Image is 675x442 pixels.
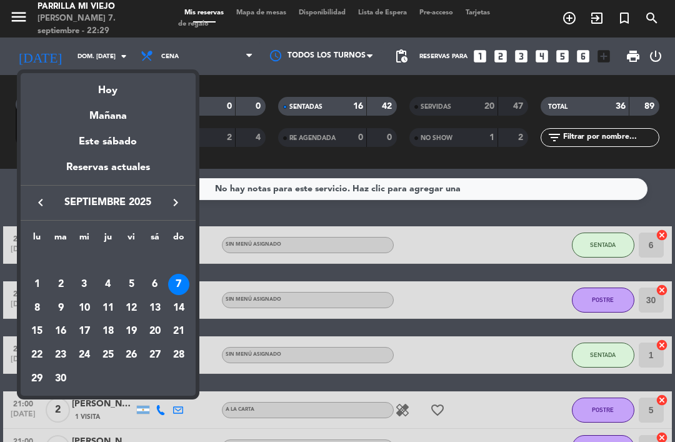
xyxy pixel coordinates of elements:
div: 8 [26,298,47,319]
button: keyboard_arrow_left [29,194,52,211]
div: 9 [50,298,71,319]
div: 15 [26,321,47,342]
button: keyboard_arrow_right [164,194,187,211]
td: 19 de septiembre de 2025 [119,319,143,343]
div: 28 [168,344,189,366]
th: viernes [119,230,143,249]
td: 30 de septiembre de 2025 [49,367,72,391]
div: 3 [74,274,95,295]
div: 18 [97,321,119,342]
div: 29 [26,368,47,389]
div: 23 [50,344,71,366]
div: 22 [26,344,47,366]
div: 26 [121,344,142,366]
td: 3 de septiembre de 2025 [72,273,96,296]
div: Mañana [21,99,196,124]
div: 5 [121,274,142,295]
td: 2 de septiembre de 2025 [49,273,72,296]
td: 27 de septiembre de 2025 [143,343,167,367]
span: septiembre 2025 [52,194,164,211]
td: SEP. [26,249,191,273]
td: 13 de septiembre de 2025 [143,296,167,320]
div: 13 [144,298,166,319]
td: 1 de septiembre de 2025 [26,273,49,296]
td: 25 de septiembre de 2025 [96,343,120,367]
td: 9 de septiembre de 2025 [49,296,72,320]
td: 6 de septiembre de 2025 [143,273,167,296]
div: 1 [26,274,47,295]
div: 6 [144,274,166,295]
div: 20 [144,321,166,342]
div: 10 [74,298,95,319]
td: 11 de septiembre de 2025 [96,296,120,320]
td: 26 de septiembre de 2025 [119,343,143,367]
div: 12 [121,298,142,319]
th: domingo [167,230,191,249]
div: 21 [168,321,189,342]
div: 19 [121,321,142,342]
td: 5 de septiembre de 2025 [119,273,143,296]
td: 20 de septiembre de 2025 [143,319,167,343]
div: 16 [50,321,71,342]
div: 7 [168,274,189,295]
div: 25 [97,344,119,366]
td: 15 de septiembre de 2025 [26,319,49,343]
td: 23 de septiembre de 2025 [49,343,72,367]
th: martes [49,230,72,249]
td: 18 de septiembre de 2025 [96,319,120,343]
div: 11 [97,298,119,319]
div: Reservas actuales [21,159,196,185]
th: jueves [96,230,120,249]
div: 17 [74,321,95,342]
div: 4 [97,274,119,295]
th: miércoles [72,230,96,249]
div: Hoy [21,73,196,99]
td: 21 de septiembre de 2025 [167,319,191,343]
td: 24 de septiembre de 2025 [72,343,96,367]
td: 28 de septiembre de 2025 [167,343,191,367]
th: sábado [143,230,167,249]
div: 24 [74,344,95,366]
div: 14 [168,298,189,319]
td: 16 de septiembre de 2025 [49,319,72,343]
td: 8 de septiembre de 2025 [26,296,49,320]
td: 17 de septiembre de 2025 [72,319,96,343]
td: 4 de septiembre de 2025 [96,273,120,296]
i: keyboard_arrow_left [33,195,48,210]
th: lunes [26,230,49,249]
td: 10 de septiembre de 2025 [72,296,96,320]
div: 2 [50,274,71,295]
td: 14 de septiembre de 2025 [167,296,191,320]
td: 22 de septiembre de 2025 [26,343,49,367]
td: 7 de septiembre de 2025 [167,273,191,296]
td: 12 de septiembre de 2025 [119,296,143,320]
div: Este sábado [21,124,196,159]
td: 29 de septiembre de 2025 [26,367,49,391]
div: 30 [50,368,71,389]
div: 27 [144,344,166,366]
i: keyboard_arrow_right [168,195,183,210]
